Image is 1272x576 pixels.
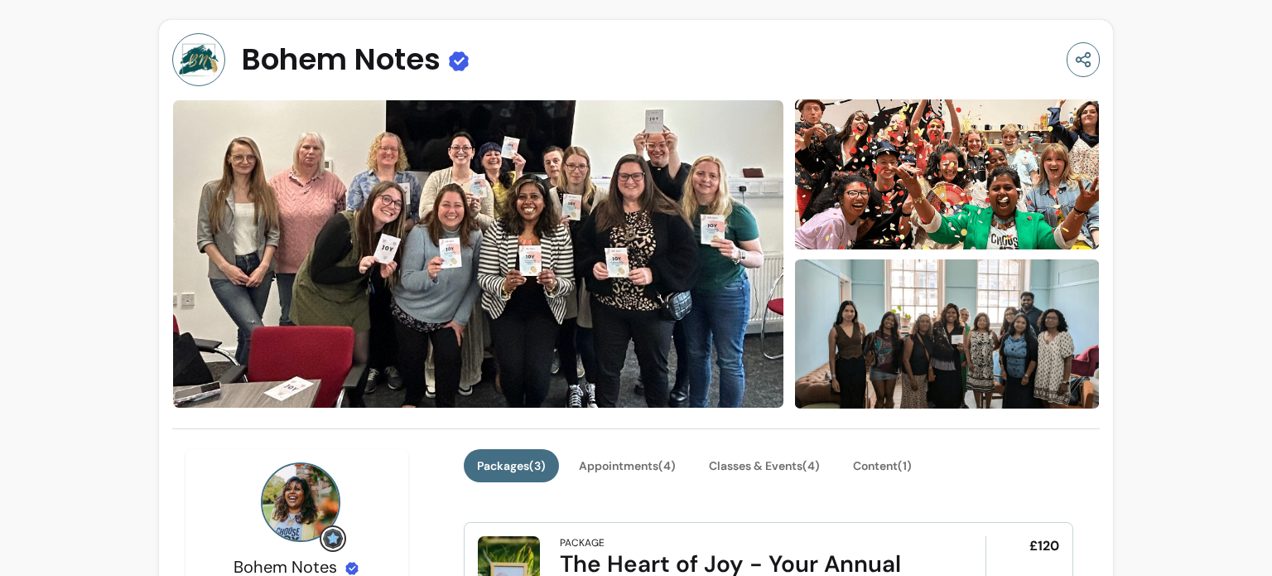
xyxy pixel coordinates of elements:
button: Classes & Events(4) [696,449,833,482]
img: Grow [323,529,343,549]
img: Provider image [172,33,225,86]
img: Provider image [261,462,340,542]
span: Bohem Notes [242,43,441,76]
div: Package [560,536,605,549]
img: image-0 [172,99,784,409]
button: Content(1) [840,449,925,482]
img: image-2 [794,257,1100,411]
button: Appointments(4) [566,449,689,482]
img: image-1 [794,50,1100,300]
button: Packages(3) [464,449,559,482]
